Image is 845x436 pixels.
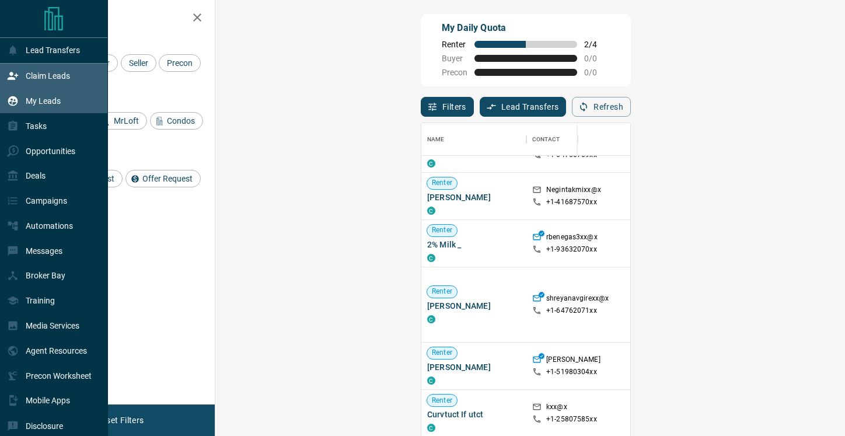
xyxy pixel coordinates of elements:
[584,40,610,49] span: 2 / 4
[427,376,435,385] div: condos.ca
[546,150,597,160] p: +1- 64760769xx
[427,123,445,156] div: Name
[427,300,521,312] span: [PERSON_NAME]
[546,402,567,414] p: kxx@x
[427,226,457,236] span: Renter
[138,174,197,183] span: Offer Request
[421,123,526,156] div: Name
[427,239,521,250] span: 2% Milk _
[163,58,197,68] span: Precon
[97,112,147,130] div: MrLoft
[584,54,610,63] span: 0 / 0
[427,348,457,358] span: Renter
[546,306,597,316] p: +1- 64762071xx
[89,410,151,430] button: Reset Filters
[427,315,435,323] div: condos.ca
[427,361,521,373] span: [PERSON_NAME]
[427,144,521,156] span: [PERSON_NAME]
[427,207,435,215] div: condos.ca
[427,159,435,168] div: condos.ca
[125,170,201,187] div: Offer Request
[150,112,203,130] div: Condos
[121,54,156,72] div: Seller
[442,40,467,49] span: Renter
[427,396,457,406] span: Renter
[546,197,597,207] p: +1- 41687570xx
[532,123,560,156] div: Contact
[427,409,521,420] span: Curvtuct If utct
[442,54,467,63] span: Buyer
[546,232,598,245] p: rbenegas3xx@x
[546,185,601,197] p: Negintakmixx@x
[427,179,457,189] span: Renter
[480,97,567,117] button: Lead Transfers
[546,355,600,367] p: [PERSON_NAME]
[572,97,631,117] button: Refresh
[159,54,201,72] div: Precon
[546,367,597,377] p: +1- 51980304xx
[546,294,609,306] p: shreyanavgirexx@x
[427,287,457,297] span: Renter
[37,12,203,26] h2: Filters
[427,424,435,432] div: condos.ca
[427,254,435,262] div: condos.ca
[427,191,521,203] span: [PERSON_NAME]
[584,68,610,77] span: 0 / 0
[546,245,597,254] p: +1- 93632070xx
[125,58,152,68] span: Seller
[163,116,199,125] span: Condos
[110,116,143,125] span: MrLoft
[546,414,597,424] p: +1- 25807585xx
[526,123,620,156] div: Contact
[421,97,474,117] button: Filters
[442,21,610,35] p: My Daily Quota
[442,68,467,77] span: Precon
